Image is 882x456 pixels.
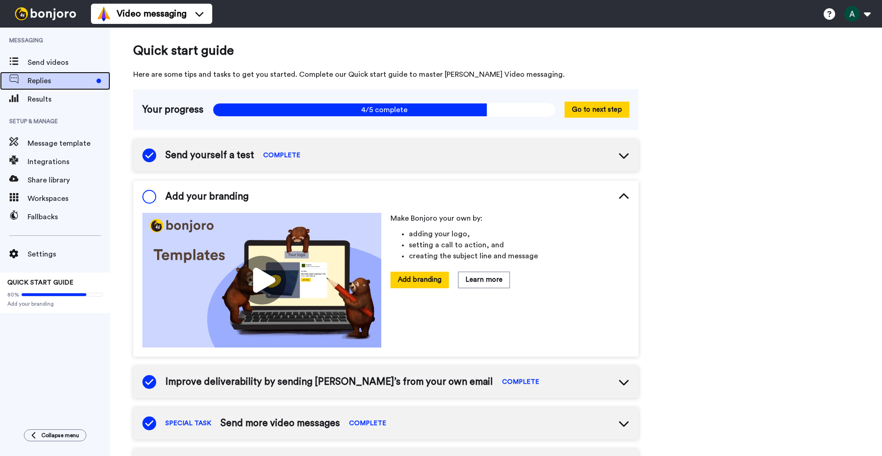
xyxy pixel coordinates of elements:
span: SPECIAL TASK [165,419,211,428]
span: Results [28,94,110,105]
span: Here are some tips and tasks to get you started. Complete our Quick start guide to master [PERSON... [133,69,639,80]
span: Integrations [28,156,110,167]
span: Your progress [142,103,204,117]
li: creating the subject line and message [409,251,629,262]
span: Add your branding [7,300,103,308]
p: Make Bonjoro your own by: [390,213,629,224]
span: Settings [28,249,110,260]
li: adding your logo, [409,228,629,239]
button: Learn more [458,272,510,288]
span: Replies [28,75,93,86]
span: Send yourself a test [165,148,254,162]
span: Add your branding [165,190,249,204]
span: Message template [28,138,110,149]
span: Collapse menu [41,432,79,439]
span: Quick start guide [133,41,639,60]
span: Video messaging [117,7,187,20]
span: Improve deliverability by sending [PERSON_NAME]’s from your own email [165,375,493,389]
span: QUICK START GUIDE [7,279,73,286]
span: Fallbacks [28,211,110,222]
span: Workspaces [28,193,110,204]
span: Send videos [28,57,110,68]
li: setting a call to action, and [409,239,629,251]
img: vm-color.svg [96,6,111,21]
img: cf57bf495e0a773dba654a4906436a82.jpg [142,213,381,348]
img: bj-logo-header-white.svg [11,7,80,20]
span: 4/5 complete [213,103,555,117]
button: Add branding [390,272,449,288]
button: Go to next step [565,102,629,118]
span: COMPLETE [349,419,386,428]
span: 80% [7,291,19,298]
span: COMPLETE [502,377,539,387]
span: COMPLETE [263,151,300,160]
span: Send more video messages [220,416,340,430]
span: Share library [28,175,110,186]
button: Collapse menu [24,429,86,441]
